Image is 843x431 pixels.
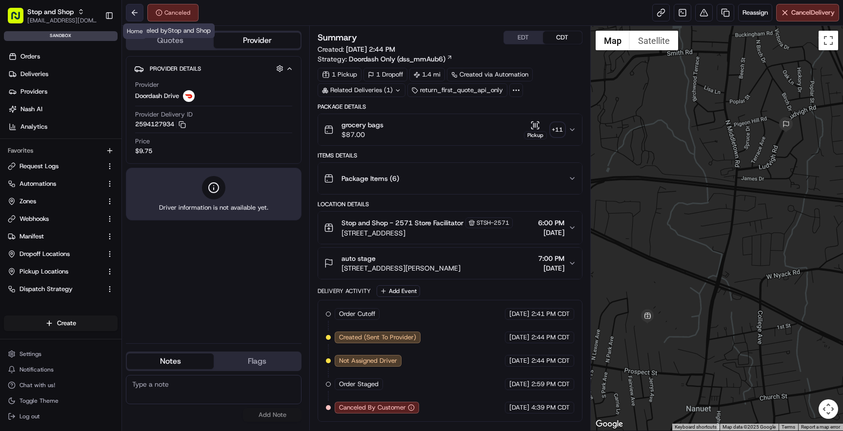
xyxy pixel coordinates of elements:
a: Nash AI [4,101,121,117]
div: 1 Dropoff [363,68,407,81]
a: Created via Automation [447,68,533,81]
button: Show satellite imagery [630,31,678,50]
span: Stop and Shop - 2571 Store Facilitator [341,218,463,228]
span: [DATE] [509,333,529,342]
span: auto stage [341,254,376,263]
span: Reassign [743,8,768,17]
button: Webhooks [4,211,118,227]
span: Driver information is not available yet. [159,203,268,212]
img: doordash_logo_v2.png [183,90,195,102]
span: 2:44 PM CDT [531,333,570,342]
span: Providers [20,87,47,96]
span: Knowledge Base [20,141,75,151]
span: [STREET_ADDRESS] [341,228,513,238]
a: Automations [8,179,102,188]
span: [DATE] [538,228,564,237]
span: Provider Delivery ID [135,110,193,119]
span: Not Assigned Driver [339,356,397,365]
button: grocery bags$87.00Pickup+11 [318,114,582,145]
span: Provider [135,80,159,89]
a: Powered byPylon [69,165,118,173]
button: Flags [214,353,301,369]
span: Price [135,137,150,146]
div: 1 Pickup [318,68,361,81]
span: Map data ©2025 Google [723,424,776,430]
button: Toggle fullscreen view [819,31,838,50]
button: Dispatch Strategy [4,281,118,297]
button: Toggle Theme [4,394,118,408]
div: Location Details [318,200,582,208]
div: Favorites [4,143,118,158]
div: Home [123,23,147,39]
span: 2:41 PM CDT [531,310,570,318]
a: Dropoff Locations [8,250,102,258]
button: Keyboard shortcuts [675,424,717,431]
img: Google [593,418,625,431]
div: Strategy: [318,54,453,64]
a: 📗Knowledge Base [6,137,79,155]
span: Manifest [20,232,44,241]
a: Webhooks [8,215,102,223]
button: Start new chat [166,96,178,108]
span: [EMAIL_ADDRESS][DOMAIN_NAME] [27,17,97,24]
span: Canceled by Stop and Shop [132,26,211,35]
span: Toggle Theme [20,397,59,405]
span: [DATE] [509,356,529,365]
a: Report a map error [801,424,840,430]
span: Provider Details [150,65,201,73]
span: Webhooks [20,215,49,223]
span: Doordash Only (dss_mmAub6) [349,54,445,64]
span: 2:59 PM CDT [531,380,570,389]
button: CDT [543,31,582,44]
span: 7:00 PM [538,254,564,263]
button: Pickup [524,120,547,139]
button: Show street map [596,31,630,50]
span: Chat with us! [20,381,55,389]
button: Stop and Shop[EMAIL_ADDRESS][DOMAIN_NAME] [4,4,101,27]
span: Cancel Delivery [791,8,835,17]
button: Reassign [738,4,772,21]
span: Automations [20,179,56,188]
span: grocery bags [341,120,383,130]
button: Add Event [377,285,420,297]
span: Order Staged [339,380,379,389]
button: Zones [4,194,118,209]
button: EDT [504,31,543,44]
span: Dispatch Strategy [20,285,73,294]
button: Stop and Shop - 2571 Store FacilitatorSTSH-2571[STREET_ADDRESS]6:00 PM[DATE] [318,212,582,244]
span: 4:39 PM CDT [531,403,570,412]
button: Map camera controls [819,399,838,419]
span: 6:00 PM [538,218,564,228]
div: Start new chat [33,93,160,103]
button: Log out [4,410,118,423]
span: Pylon [97,165,118,173]
img: Nash [10,10,29,29]
a: Pickup Locations [8,267,102,276]
button: 2594127934 [135,120,186,129]
span: Request Logs [20,162,59,171]
a: Terms [782,424,795,430]
span: Dropoff Locations [20,250,70,258]
span: [DATE] [509,380,529,389]
button: Pickup Locations [4,264,118,279]
a: Analytics [4,119,121,135]
a: Doordash Only (dss_mmAub6) [349,54,453,64]
span: Notifications [20,366,54,373]
div: + 11 [551,123,564,137]
a: Open this area in Google Maps (opens a new window) [593,418,625,431]
button: Provider Details [134,60,293,77]
button: Stop and Shop [27,7,74,17]
div: We're available if you need us! [33,103,123,111]
span: Orders [20,52,40,61]
div: 1.4 mi [409,68,445,81]
span: 2:44 PM CDT [531,356,570,365]
button: Canceled [147,4,199,21]
span: Log out [20,412,40,420]
div: 📗 [10,142,18,150]
span: [DATE] 2:44 PM [346,45,395,54]
a: Deliveries [4,66,121,82]
button: Dropoff Locations [4,246,118,262]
